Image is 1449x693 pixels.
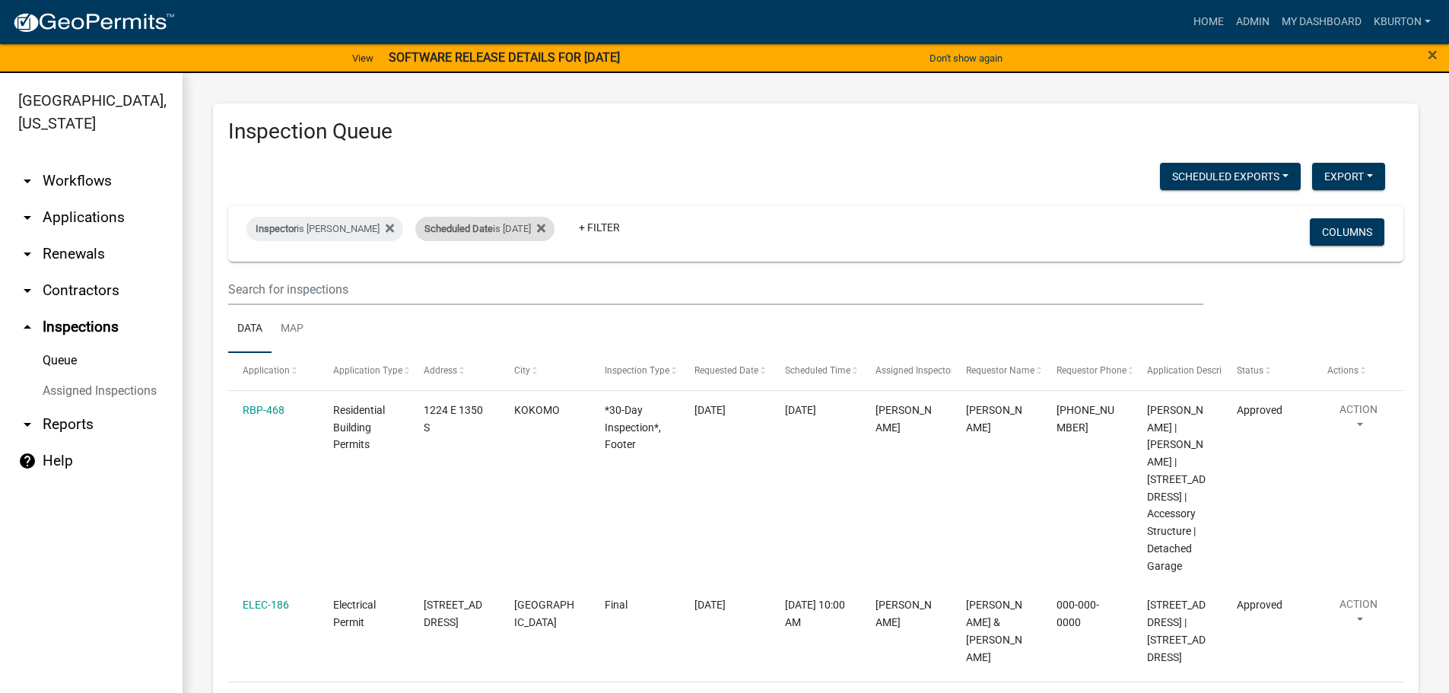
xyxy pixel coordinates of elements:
span: Electrical Permit [333,599,376,628]
span: Peru [514,599,574,628]
i: arrow_drop_down [18,281,37,300]
span: Application [243,365,290,376]
span: Requestor Phone [1057,365,1126,376]
span: Devon Miller | Devon Miller | 1224 E 1350 S KOKOMO, IN 46901 | Accessory Structure | Detached Garage [1147,404,1206,572]
span: Status [1237,365,1263,376]
span: Residential Building Permits [333,404,385,451]
span: Approved [1237,599,1282,611]
span: Application Type [333,365,402,376]
datatable-header-cell: Requested Date [680,353,771,389]
span: Devon Miller [966,404,1022,434]
i: arrow_drop_down [18,208,37,227]
span: Requested Date [694,365,758,376]
datatable-header-cell: Actions [1313,353,1403,389]
datatable-header-cell: Requestor Phone [1042,353,1133,389]
a: Map [272,305,313,354]
span: 000-000-0000 [1057,599,1099,628]
i: arrow_drop_down [18,245,37,263]
div: [DATE] [785,402,846,419]
a: My Dashboard [1276,8,1368,37]
button: Action [1327,596,1390,634]
button: Export [1312,163,1385,190]
strong: SOFTWARE RELEASE DETAILS FOR [DATE] [389,50,620,65]
a: kburton [1368,8,1437,37]
span: Assigned Inspector [875,365,954,376]
span: 1224 E 1350 S [424,404,483,434]
span: 10/02/2025 [694,599,726,611]
div: [DATE] 10:00 AM [785,596,846,631]
i: arrow_drop_down [18,172,37,190]
i: arrow_drop_down [18,415,37,434]
span: Inspection Type [605,365,669,376]
button: Don't show again [923,46,1009,71]
span: × [1428,44,1438,65]
span: Scheduled Time [785,365,850,376]
a: View [346,46,380,71]
span: Application Description [1147,365,1243,376]
span: Requestor Name [966,365,1034,376]
input: Search for inspections [228,274,1203,305]
a: Home [1187,8,1230,37]
i: help [18,452,37,470]
datatable-header-cell: Scheduled Time [771,353,861,389]
span: Inspector [256,223,297,234]
span: City [514,365,530,376]
span: Approved [1237,404,1282,416]
datatable-header-cell: Inspection Type [589,353,680,389]
span: Ron & Ruth Bowland [966,599,1022,663]
span: Scheduled Date [424,223,493,234]
datatable-header-cell: Application [228,353,319,389]
a: Admin [1230,8,1276,37]
button: Scheduled Exports [1160,163,1301,190]
h3: Inspection Queue [228,119,1403,145]
datatable-header-cell: Address [409,353,500,389]
span: Kenny Burton [875,404,932,434]
span: Final [605,599,628,611]
span: 850 N Country Club Rd [424,599,482,628]
span: 08/11/2025 [694,404,726,416]
div: is [PERSON_NAME] [246,217,403,241]
a: RBP-468 [243,404,284,416]
span: KOKOMO [514,404,560,416]
span: *30-Day Inspection*,Footer [605,404,661,451]
datatable-header-cell: Application Type [319,353,409,389]
datatable-header-cell: Status [1222,353,1313,389]
span: 2090 E Lovers Lane Rd | 850 N Country Club Rd [1147,599,1206,663]
span: Kenny Burton [875,599,932,628]
datatable-header-cell: Requestor Name [952,353,1042,389]
datatable-header-cell: City [500,353,590,389]
span: Address [424,365,457,376]
div: is [DATE] [415,217,554,241]
a: + Filter [567,214,632,241]
datatable-header-cell: Application Description [1132,353,1222,389]
a: Data [228,305,272,354]
i: arrow_drop_up [18,318,37,336]
button: Columns [1310,218,1384,246]
span: 765-210-9570 [1057,404,1114,434]
button: Close [1428,46,1438,64]
button: Action [1327,402,1390,440]
datatable-header-cell: Assigned Inspector [861,353,952,389]
a: ELEC-186 [243,599,289,611]
span: Actions [1327,365,1358,376]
